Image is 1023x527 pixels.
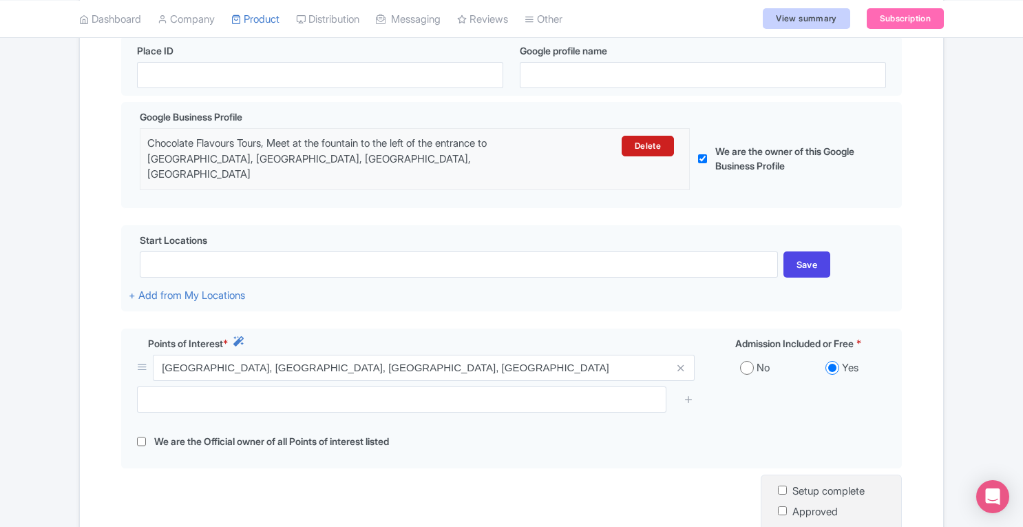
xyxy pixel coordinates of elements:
div: Save [783,251,831,278]
span: Admission Included or Free [735,336,854,351]
a: Subscription [867,8,944,29]
div: Open Intercom Messenger [976,480,1009,513]
label: Place ID [137,43,173,58]
label: Google profile name [520,43,607,58]
label: Yes [842,360,858,376]
label: We are the Official owner of all Points of interest listed [154,434,389,450]
span: Google Business Profile [140,110,242,124]
label: No [757,360,770,376]
a: View summary [763,8,850,29]
a: + Add from My Locations [129,289,245,302]
label: Approved [792,504,838,520]
span: Points of Interest [148,336,223,351]
label: Setup complete [792,484,865,499]
a: Delete [622,136,674,156]
span: Start Locations [140,233,207,247]
div: Chocolate Flavours Tours, Meet at the fountain to the left of the entrance to [GEOGRAPHIC_DATA], ... [147,136,549,183]
label: We are the owner of this Google Business Profile [715,144,867,173]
